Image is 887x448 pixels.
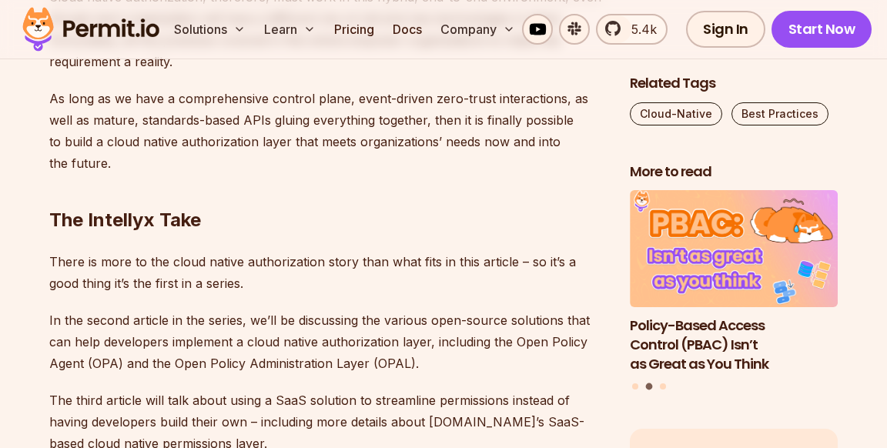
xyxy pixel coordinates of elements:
[632,383,638,389] button: Go to slide 1
[630,191,838,374] li: 2 of 3
[328,14,380,45] a: Pricing
[630,162,838,182] h2: More to read
[660,383,666,389] button: Go to slide 3
[630,316,838,373] h3: Policy-Based Access Control (PBAC) Isn’t as Great as You Think
[630,191,838,308] img: Policy-Based Access Control (PBAC) Isn’t as Great as You Think
[49,309,605,374] p: In the second article in the series, we’ll be discussing the various open-source solutions that c...
[387,14,428,45] a: Docs
[630,102,722,125] a: Cloud-Native
[646,383,653,390] button: Go to slide 2
[168,14,252,45] button: Solutions
[630,191,838,374] a: Policy-Based Access Control (PBAC) Isn’t as Great as You ThinkPolicy-Based Access Control (PBAC) ...
[622,20,657,38] span: 5.4k
[15,3,166,55] img: Permit logo
[731,102,828,125] a: Best Practices
[630,74,838,93] h2: Related Tags
[630,191,838,393] div: Posts
[596,14,668,45] a: 5.4k
[772,11,872,48] a: Start Now
[49,88,605,174] p: As long as we have a comprehensive control plane, event-driven zero-trust interactions, as well a...
[686,11,765,48] a: Sign In
[258,14,322,45] button: Learn
[49,251,605,294] p: There is more to the cloud native authorization story than what fits in this article – so it’s a ...
[49,146,605,232] h2: The Intellyx Take
[434,14,521,45] button: Company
